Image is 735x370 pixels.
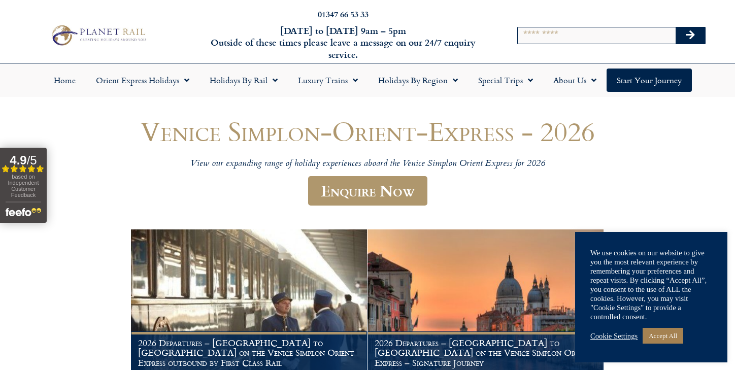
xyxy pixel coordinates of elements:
[44,69,86,92] a: Home
[368,69,468,92] a: Holidays by Region
[5,69,730,92] nav: Menu
[590,248,712,321] div: We use cookies on our website to give you the most relevant experience by remembering your prefer...
[288,69,368,92] a: Luxury Trains
[199,69,288,92] a: Holidays by Rail
[48,23,148,47] img: Planet Rail Train Holidays Logo
[375,338,597,368] h1: 2026 Departures – [GEOGRAPHIC_DATA] to [GEOGRAPHIC_DATA] on the Venice Simplon Orient Express – S...
[318,8,369,20] a: 01347 66 53 33
[63,158,672,170] p: View our expanding range of holiday experiences aboard the Venice Simplon Orient Express for 2026
[308,176,427,206] a: Enquire Now
[607,69,692,92] a: Start your Journey
[643,328,683,344] a: Accept All
[63,116,672,146] h1: Venice Simplon-Orient-Express - 2026
[590,331,638,341] a: Cookie Settings
[86,69,199,92] a: Orient Express Holidays
[138,338,360,368] h1: 2026 Departures – [GEOGRAPHIC_DATA] to [GEOGRAPHIC_DATA] on the Venice Simplon Orient Express out...
[676,27,705,44] button: Search
[468,69,543,92] a: Special Trips
[543,69,607,92] a: About Us
[198,25,487,60] h6: [DATE] to [DATE] 9am – 5pm Outside of these times please leave a message on our 24/7 enquiry serv...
